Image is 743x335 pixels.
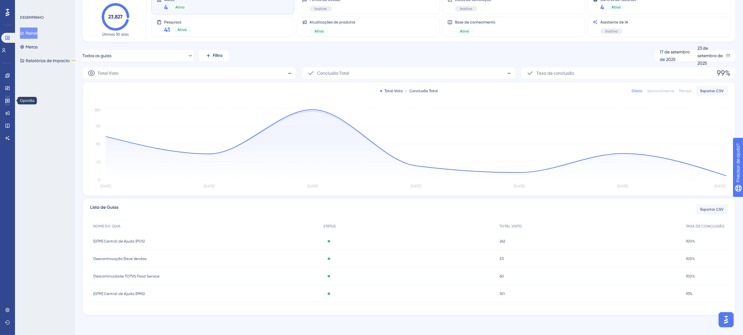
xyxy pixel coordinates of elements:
[288,69,291,77] font: -
[213,53,223,58] font: Filtro
[409,89,438,93] font: Conclusão Total
[108,14,123,20] text: 23,827
[26,31,37,36] font: Painel
[20,15,44,20] font: DESEMPENHO
[686,274,695,278] font: 100%
[697,204,728,214] button: Exportar CSV
[204,184,214,189] tspan: [DATE]
[95,108,100,112] tspan: 180
[323,224,336,228] font: STATUS
[164,3,168,11] font: 4
[93,239,145,243] font: [GTM] Central de Ajuda (POS)
[20,55,76,66] button: Relatórios de ImpactoBETA
[198,49,230,62] button: Filtro
[315,7,327,11] font: Inativo
[95,124,100,128] tspan: 135
[500,239,505,243] font: 262
[460,7,472,11] font: Inativo
[536,71,574,76] font: Taxa de conclusão
[455,20,495,24] font: Base de conhecimento
[102,32,129,37] font: Últimos 30 dias
[82,49,193,62] button: Todos os guias
[15,3,54,7] font: Precisar de ajuda?
[514,184,525,189] tspan: [DATE]
[20,41,38,52] button: Metas
[175,5,184,9] font: Ativo
[612,5,621,9] font: Ativo
[605,29,618,33] font: Inativo
[686,239,695,243] font: 100%
[93,257,146,261] font: Descontinuação Eleve Vendas
[701,207,724,212] font: Exportar CSV
[178,27,187,32] font: Ativo
[93,224,120,228] font: NOME DO GUIA
[500,292,505,296] font: 101
[26,58,70,63] font: Relatórios de Impacto
[715,184,725,189] tspan: [DATE]
[717,310,736,329] iframe: Iniciador do Assistente de IA do UserGuiding
[618,184,628,189] tspan: [DATE]
[96,142,100,146] tspan: 90
[93,292,145,296] font: [GTM] Central de Ajuda (PMS)
[679,89,692,93] font: Mensal
[686,292,692,296] font: 93%
[697,86,728,96] button: Exportar CSV
[717,69,730,77] font: 99%
[20,27,37,39] button: Painel
[93,274,159,278] font: Descontinuidade TOTVS Food Service
[460,29,469,33] font: Ativo
[600,3,604,11] font: 4
[686,257,695,261] font: 100%
[90,205,118,210] font: Lista de Guias
[697,46,723,66] font: 23 de setembro de 2025
[82,53,111,58] font: Todos os guias
[507,69,511,77] font: -
[315,29,324,33] font: Ativo
[100,184,111,189] tspan: [DATE]
[686,224,725,228] font: TAXA DE CONCLUSÃO
[500,257,504,261] font: 53
[164,26,170,33] font: 41
[500,224,522,228] font: TOTAL VISTO
[701,89,724,93] font: Exportar CSV
[98,177,100,182] tspan: 0
[26,44,38,49] font: Metas
[411,184,421,189] tspan: [DATE]
[317,71,349,76] font: Conclusão Total
[647,89,674,93] font: Semanalmente
[384,89,403,93] font: Total Visto
[71,59,76,62] font: BETA
[632,89,642,93] font: Diário
[600,20,628,24] font: Assistente de IA
[98,71,118,76] font: Total Visto
[660,49,690,62] font: 17 de setembro de 2025
[164,20,181,24] font: Pesquisas
[310,20,355,24] font: Atualizações de produtos
[96,160,100,164] tspan: 45
[500,274,504,278] font: 60
[307,184,318,189] tspan: [DATE]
